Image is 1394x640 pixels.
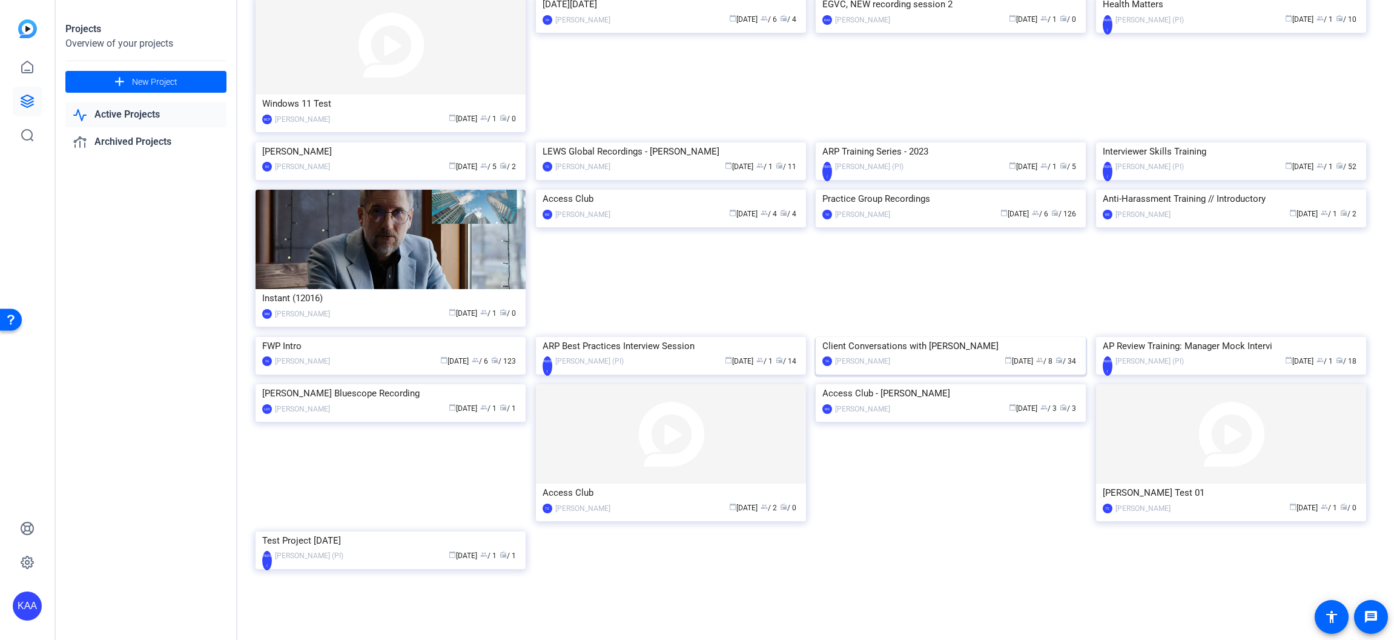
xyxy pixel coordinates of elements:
[1103,504,1112,513] div: TS
[480,404,487,411] span: group
[543,356,552,376] div: [PERSON_NAME](
[1324,610,1339,624] mat-icon: accessibility
[543,162,552,172] div: TS
[262,356,272,366] div: YA
[761,503,768,510] span: group
[1000,209,1008,216] span: calendar_today
[729,15,758,24] span: [DATE]
[822,190,1079,208] div: Practice Group Recordings
[262,115,272,124] div: MCP
[1055,356,1063,364] span: radio
[262,337,519,355] div: FWP Intro
[822,142,1079,161] div: ARP Training Series - 2023
[555,14,610,26] div: [PERSON_NAME]
[275,161,330,173] div: [PERSON_NAME]
[1060,15,1067,22] span: radio
[1115,502,1171,515] div: [PERSON_NAME]
[1340,503,1347,510] span: radio
[1336,356,1343,364] span: radio
[1340,209,1347,216] span: radio
[1060,162,1076,171] span: / 5
[491,356,498,364] span: radio
[1009,404,1016,411] span: calendar_today
[500,552,516,560] span: / 1
[449,309,477,318] span: [DATE]
[1285,162,1313,171] span: [DATE]
[780,15,787,22] span: radio
[480,309,497,318] span: / 1
[822,162,832,181] div: [PERSON_NAME](
[835,14,890,26] div: [PERSON_NAME]
[275,403,330,415] div: [PERSON_NAME]
[822,384,1079,402] div: Access Club - [PERSON_NAME]
[1103,190,1359,208] div: Anti-Harassment Training // Introductory
[835,355,890,367] div: [PERSON_NAME]
[1103,15,1112,35] div: [PERSON_NAME](
[1321,504,1337,512] span: / 1
[756,356,764,364] span: group
[262,309,272,319] div: MM
[500,114,507,121] span: radio
[65,71,226,93] button: New Project
[835,161,903,173] div: [PERSON_NAME] (PI)
[1336,15,1343,22] span: radio
[780,504,796,512] span: / 0
[1321,503,1328,510] span: group
[1040,15,1057,24] span: / 1
[543,504,552,513] div: TS
[761,504,777,512] span: / 2
[1036,356,1043,364] span: group
[1060,404,1067,411] span: radio
[780,210,796,218] span: / 4
[472,356,479,364] span: group
[1316,162,1333,171] span: / 1
[1103,142,1359,161] div: Interviewer Skills Training
[1000,210,1029,218] span: [DATE]
[1289,210,1318,218] span: [DATE]
[822,404,832,414] div: MS
[500,404,516,413] span: / 1
[555,355,624,367] div: [PERSON_NAME] (PI)
[65,36,226,51] div: Overview of your projects
[262,289,519,307] div: Instant (12016)
[500,404,507,411] span: radio
[65,22,226,36] div: Projects
[761,15,768,22] span: group
[555,161,610,173] div: [PERSON_NAME]
[449,162,456,169] span: calendar_today
[1103,484,1359,502] div: [PERSON_NAME] Test 01
[275,308,330,320] div: [PERSON_NAME]
[780,209,787,216] span: radio
[835,208,890,221] div: [PERSON_NAME]
[776,162,783,169] span: radio
[1060,404,1076,413] span: / 3
[1336,162,1356,171] span: / 52
[1289,504,1318,512] span: [DATE]
[1060,15,1076,24] span: / 0
[1051,209,1059,216] span: radio
[756,357,773,365] span: / 1
[449,404,456,411] span: calendar_today
[729,209,736,216] span: calendar_today
[822,15,832,25] div: KAA
[756,162,764,169] span: group
[449,115,477,123] span: [DATE]
[449,552,477,560] span: [DATE]
[1336,162,1343,169] span: radio
[1289,209,1297,216] span: calendar_today
[262,162,272,172] div: BS
[18,19,37,38] img: blue-gradient.svg
[449,551,456,558] span: calendar_today
[1055,357,1076,365] span: / 34
[262,95,519,113] div: Windows 11 Test
[1285,162,1292,169] span: calendar_today
[500,309,516,318] span: / 0
[440,357,469,365] span: [DATE]
[1321,209,1328,216] span: group
[1051,210,1076,218] span: / 126
[776,357,796,365] span: / 14
[1364,610,1378,624] mat-icon: message
[262,532,519,550] div: Test Project [DATE]
[1336,15,1356,24] span: / 10
[543,337,799,355] div: ARP Best Practices Interview Session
